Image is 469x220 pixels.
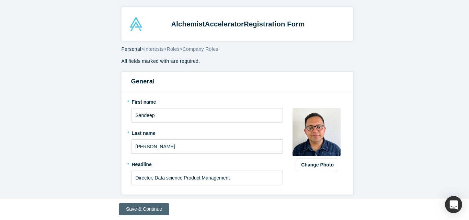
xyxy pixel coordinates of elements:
button: Save & Continue [119,203,169,215]
label: First name [131,96,283,106]
span: Personal [122,46,141,52]
h3: General [131,77,343,86]
span: Company Roles [183,46,218,52]
img: Alchemist Accelerator Logo [129,17,143,31]
button: Change Photo [296,159,337,171]
input: Partner, CEO [131,171,283,185]
span: Accelerator [205,20,244,28]
span: Interests [144,46,164,52]
img: Profile user default [293,108,341,156]
strong: Alchemist Registration Form [171,20,305,28]
span: Roles [167,46,180,52]
label: Headline [131,159,283,168]
div: > > > [122,46,353,53]
label: Last name [131,127,283,137]
p: All fields marked with are required. [122,58,353,65]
